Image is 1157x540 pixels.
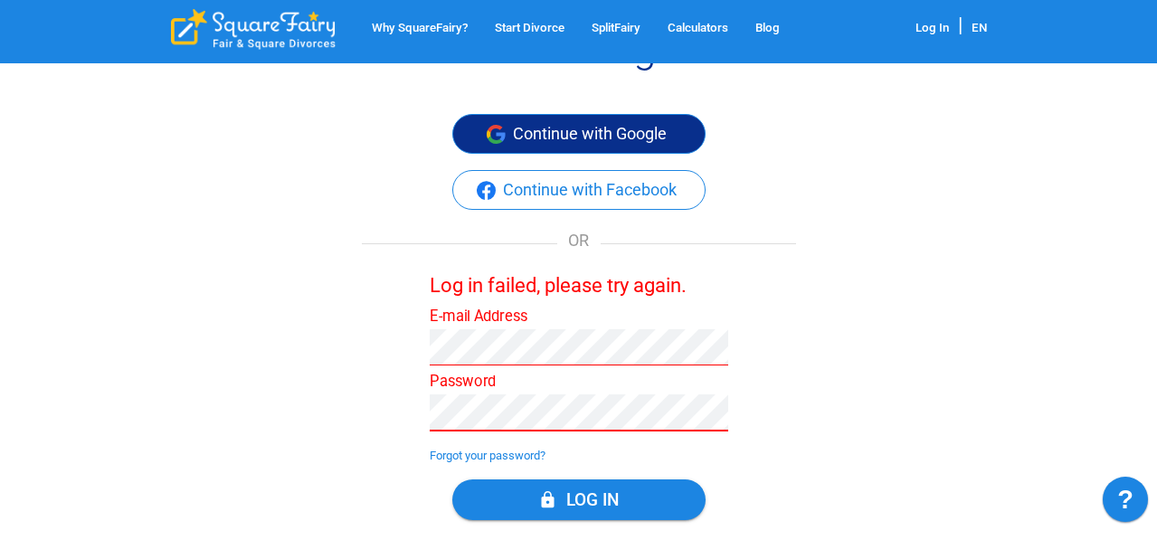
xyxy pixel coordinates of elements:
[654,18,742,39] a: Calculators
[452,479,706,520] button: Log In
[487,125,506,144] img: Google Social Icon
[358,18,481,39] a: Why SquareFairy?
[1094,468,1157,540] iframe: JSD widget
[481,18,578,39] a: Start Divorce
[430,306,527,327] label: E-mail Address
[452,114,706,154] button: Google Social IconContinue with Google
[362,232,796,249] div: OR
[145,27,1013,69] div: Please Log In
[430,449,545,462] a: Forgot your password?
[430,271,728,300] label: Log in failed, please try again.
[430,371,496,393] label: Password
[972,16,987,39] div: EN
[477,181,496,200] img: Facebook Social Icon
[578,18,654,39] a: SplitFairy
[171,9,336,50] div: SquareFairy Logo
[742,18,793,39] a: Blog
[915,21,949,34] a: Log In
[949,14,972,36] span: |
[452,170,706,210] button: Facebook Social IconContinue with Facebook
